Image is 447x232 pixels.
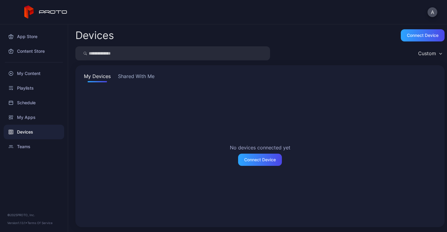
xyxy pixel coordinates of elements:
div: Connect Device [244,157,276,162]
a: App Store [4,29,64,44]
button: Connect device [401,29,445,41]
button: Custom [415,46,445,60]
a: Teams [4,139,64,154]
span: Version 1.13.1 • [7,221,27,225]
a: My Content [4,66,64,81]
h2: Devices [75,30,114,41]
div: Connect device [407,33,438,38]
a: My Apps [4,110,64,125]
a: Devices [4,125,64,139]
div: Custom [418,50,436,56]
a: Playlists [4,81,64,95]
div: © 2025 PROTO, Inc. [7,212,61,217]
h2: No devices connected yet [230,144,290,151]
button: Shared With Me [117,73,156,82]
a: Schedule [4,95,64,110]
button: Connect Device [238,154,282,166]
button: A [428,7,437,17]
a: Terms Of Service [27,221,53,225]
button: My Devices [83,73,112,82]
a: Content Store [4,44,64,59]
